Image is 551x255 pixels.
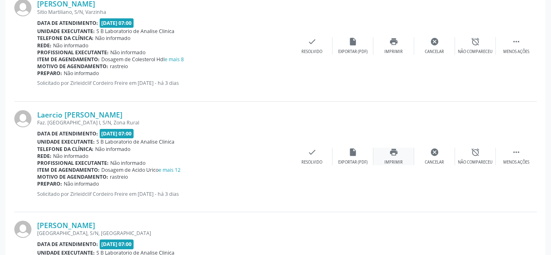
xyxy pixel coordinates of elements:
div: Imprimir [384,160,403,165]
div: Cancelar [425,49,444,55]
div: Sitio Martiliano, S/N, Varzinha [37,9,292,16]
b: Item de agendamento: [37,166,100,173]
span: Dosagem de Acido Urico [101,166,181,173]
span: Não informado [53,42,88,49]
b: Profissional executante: [37,49,109,56]
span: rastreio [110,173,128,180]
div: Cancelar [425,160,444,165]
b: Preparo: [37,70,62,77]
span: Não informado [110,160,145,166]
span: Não informado [110,49,145,56]
b: Unidade executante: [37,138,95,145]
b: Unidade executante: [37,28,95,35]
i: alarm_off [471,148,480,157]
img: img [14,221,31,238]
i: insert_drive_file [348,148,357,157]
div: Exportar (PDF) [338,49,368,55]
b: Telefone da clínica: [37,35,94,42]
i:  [512,37,521,46]
b: Data de atendimento: [37,241,98,248]
span: Não informado [95,146,130,153]
i: check [308,37,317,46]
i: alarm_off [471,37,480,46]
span: Não informado [95,35,130,42]
span: [DATE] 07:00 [100,239,134,249]
div: [GEOGRAPHIC_DATA], S/N, [GEOGRAPHIC_DATA] [37,230,414,237]
i: print [389,148,398,157]
i:  [512,148,521,157]
i: insert_drive_file [348,37,357,46]
p: Solicitado por Zirleidclif Cordeiro Freire em [DATE] - há 3 dias [37,191,292,197]
div: Imprimir [384,49,403,55]
a: Laercio [PERSON_NAME] [37,110,123,119]
a: [PERSON_NAME] [37,221,95,230]
b: Rede: [37,42,51,49]
i: check [308,148,317,157]
i: print [389,37,398,46]
div: Resolvido [301,160,322,165]
b: Preparo: [37,180,62,187]
span: S B Laboratorio de Analise Clinica [96,138,174,145]
div: Menos ações [503,160,529,165]
img: img [14,110,31,127]
div: Faz. [GEOGRAPHIC_DATA] I, S/N, Zona Rural [37,119,292,126]
p: Solicitado por Zirleidclif Cordeiro Freire em [DATE] - há 3 dias [37,80,292,86]
div: Não compareceu [458,160,493,165]
b: Telefone da clínica: [37,146,94,153]
div: Não compareceu [458,49,493,55]
b: Data de atendimento: [37,130,98,137]
a: e mais 8 [165,56,184,63]
b: Rede: [37,153,51,160]
i: cancel [430,148,439,157]
span: rastreio [110,63,128,70]
span: S B Laboratorio de Analise Clinica [96,28,174,35]
b: Item de agendamento: [37,56,100,63]
b: Profissional executante: [37,160,109,166]
span: Não informado [64,180,99,187]
a: e mais 12 [158,166,181,173]
div: Menos ações [503,49,529,55]
span: [DATE] 07:00 [100,129,134,138]
div: Resolvido [301,49,322,55]
span: Não informado [53,153,88,160]
b: Data de atendimento: [37,20,98,27]
i: cancel [430,37,439,46]
span: Não informado [64,70,99,77]
span: Dosagem de Colesterol Hdl [101,56,184,63]
b: Motivo de agendamento: [37,63,108,70]
span: [DATE] 07:00 [100,18,134,28]
b: Motivo de agendamento: [37,173,108,180]
div: Exportar (PDF) [338,160,368,165]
